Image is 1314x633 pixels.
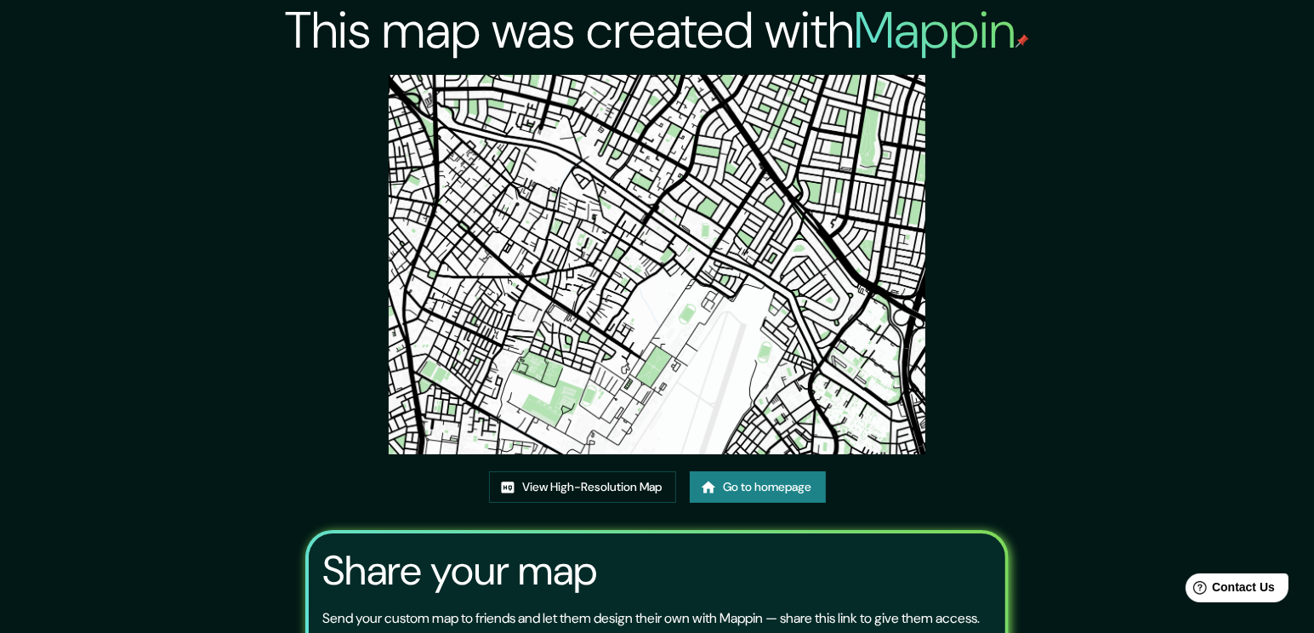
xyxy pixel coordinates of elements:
[322,547,597,595] h3: Share your map
[1163,567,1295,614] iframe: Help widget launcher
[322,608,980,629] p: Send your custom map to friends and let them design their own with Mappin — share this link to gi...
[489,471,676,503] a: View High-Resolution Map
[690,471,826,503] a: Go to homepage
[389,75,925,454] img: created-map
[1015,34,1029,48] img: mappin-pin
